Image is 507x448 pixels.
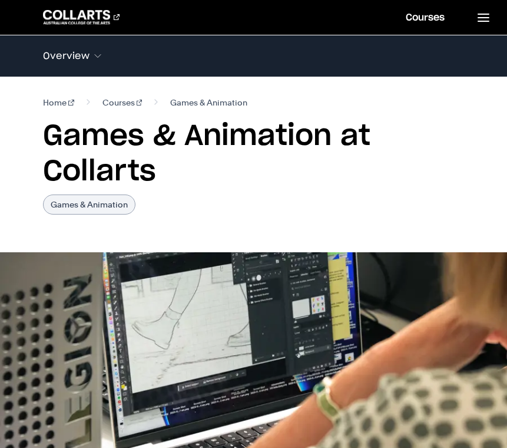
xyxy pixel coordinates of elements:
[43,51,90,61] span: Overview
[102,95,143,110] a: Courses
[170,95,247,110] span: Games & Animation
[43,195,135,215] p: Games & Animation
[43,119,464,190] h1: Games & Animation at Collarts
[43,44,464,68] button: Overview
[43,10,120,24] div: Go to homepage
[43,95,74,110] a: Home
